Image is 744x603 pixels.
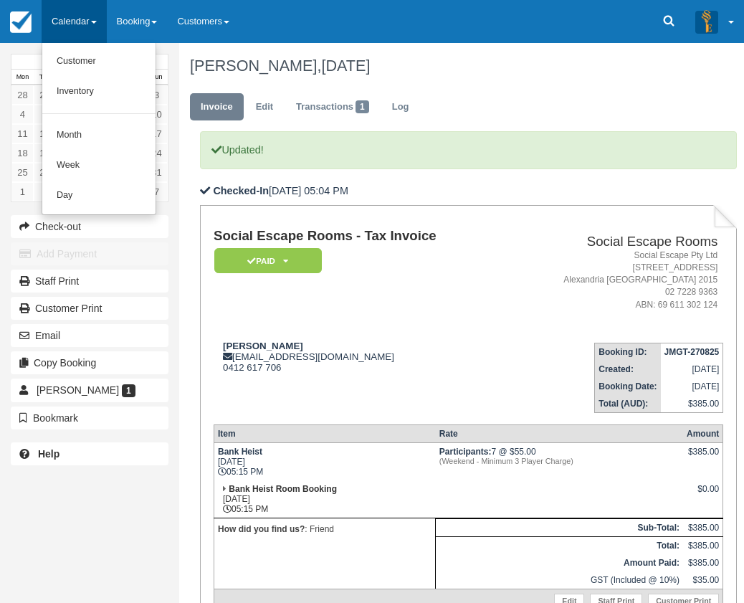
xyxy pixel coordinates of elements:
[34,163,56,182] a: 26
[245,93,284,121] a: Edit
[34,124,56,143] a: 12
[687,447,719,468] div: $385.00
[10,11,32,33] img: checkfront-main-nav-mini-logo.png
[595,343,661,361] th: Booking ID:
[146,85,168,105] a: 3
[11,143,34,163] a: 18
[661,395,723,413] td: $385.00
[34,105,56,124] a: 5
[683,518,723,536] td: $385.00
[285,93,380,121] a: Transactions1
[683,536,723,554] td: $385.00
[42,181,156,211] a: Day
[146,143,168,163] a: 24
[146,70,168,85] th: Sun
[436,424,683,442] th: Rate
[11,85,34,105] a: 28
[11,442,168,465] a: Help
[37,384,119,396] span: [PERSON_NAME]
[146,182,168,201] a: 7
[214,424,435,442] th: Item
[214,341,506,373] div: [EMAIL_ADDRESS][DOMAIN_NAME] 0412 617 706
[11,70,34,85] th: Mon
[661,361,723,378] td: [DATE]
[34,182,56,201] a: 2
[683,424,723,442] th: Amount
[42,120,156,151] a: Month
[214,248,322,273] em: Paid
[512,234,717,250] h2: Social Escape Rooms
[11,351,168,374] button: Copy Booking
[356,100,369,113] span: 1
[321,57,370,75] span: [DATE]
[11,215,168,238] button: Check-out
[11,182,34,201] a: 1
[11,163,34,182] a: 25
[11,407,168,429] button: Bookmark
[11,324,168,347] button: Email
[664,347,720,357] strong: JMGT-270825
[38,448,59,460] b: Help
[122,384,135,397] span: 1
[512,250,717,311] address: Social Escape Pty Ltd [STREET_ADDRESS] Alexandria [GEOGRAPHIC_DATA] 2015 02 7228 9363 ABN: 69 611...
[146,163,168,182] a: 31
[146,124,168,143] a: 17
[229,484,337,494] strong: Bank Heist Room Booking
[218,522,431,536] p: : Friend
[34,85,56,105] a: 29
[42,47,156,77] a: Customer
[200,184,737,199] p: [DATE] 05:04 PM
[200,131,737,169] p: Updated!
[595,361,661,378] th: Created:
[42,77,156,107] a: Inventory
[190,93,244,121] a: Invoice
[436,442,683,480] td: 7 @ $55.00
[11,124,34,143] a: 11
[214,442,435,480] td: [DATE] 05:15 PM
[436,518,683,536] th: Sub-Total:
[381,93,420,121] a: Log
[34,143,56,163] a: 19
[436,536,683,554] th: Total:
[695,10,718,33] img: A3
[595,395,661,413] th: Total (AUD):
[436,571,683,589] td: GST (Included @ 10%)
[190,57,727,75] h1: [PERSON_NAME],
[214,480,435,518] td: [DATE] 05:15 PM
[213,185,269,196] b: Checked-In
[11,270,168,293] a: Staff Print
[42,151,156,181] a: Week
[683,571,723,589] td: $35.00
[34,70,56,85] th: Tue
[661,378,723,395] td: [DATE]
[218,524,305,534] strong: How did you find us?
[214,247,317,274] a: Paid
[11,242,168,265] button: Add Payment
[11,297,168,320] a: Customer Print
[11,379,168,402] a: [PERSON_NAME] 1
[223,341,303,351] strong: [PERSON_NAME]
[218,447,262,457] strong: Bank Heist
[683,554,723,571] td: $385.00
[146,105,168,124] a: 10
[436,554,683,571] th: Amount Paid:
[214,229,506,244] h1: Social Escape Rooms - Tax Invoice
[439,447,492,457] strong: Participants
[687,484,719,505] div: $0.00
[595,378,661,395] th: Booking Date:
[11,105,34,124] a: 4
[42,43,156,215] ul: Calendar
[439,457,679,465] em: (Weekend - Minimum 3 Player Charge)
